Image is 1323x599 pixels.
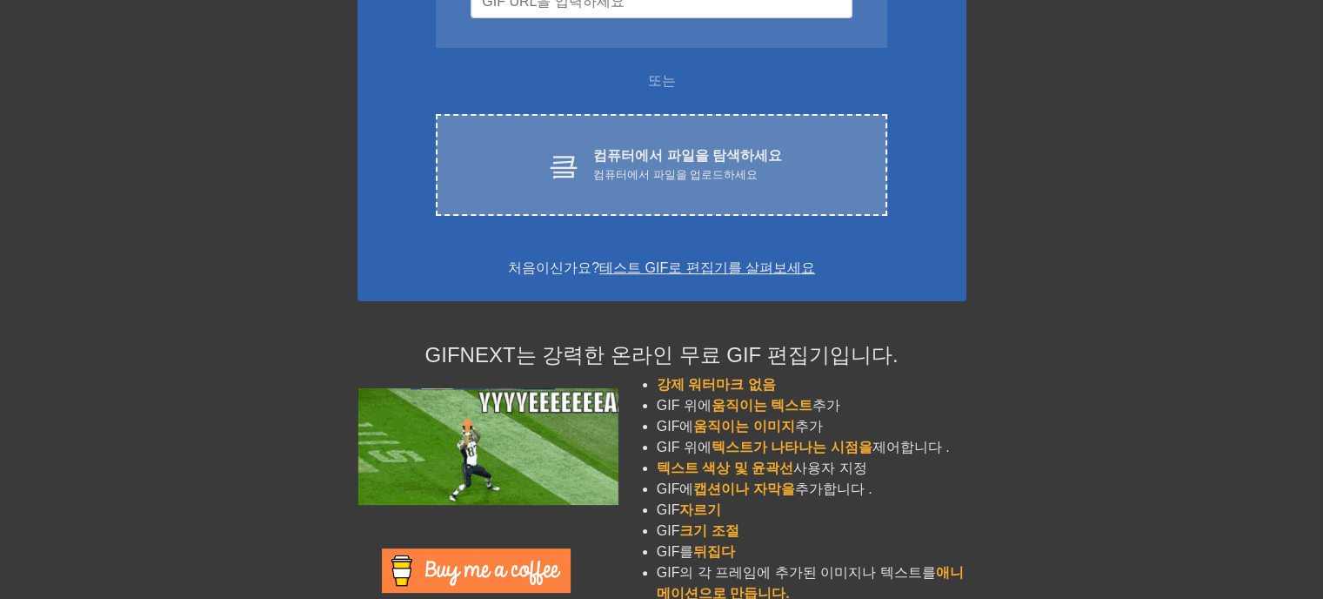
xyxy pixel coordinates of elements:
[872,440,950,454] font: 제어합니다 .
[648,73,676,88] font: 또는
[657,461,793,475] font: 텍스트 색상 및 윤곽선
[657,419,694,434] font: GIF에
[793,461,866,475] font: 사용자 지정
[795,419,823,434] font: 추가
[693,419,794,434] font: 움직이는 이미지
[679,523,738,538] font: 크기 조절
[657,481,694,496] font: GIF에
[508,260,599,275] font: 처음이신가요?
[548,147,775,178] font: 클라우드 업로드
[357,388,618,505] img: football_small.gif
[795,481,872,496] font: 추가합니다 .
[593,168,758,181] font: 컴퓨터에서 파일을 업로드하세요
[424,343,898,367] font: GIFNEXT는 강력한 온라인 무료 GIF 편집기입니다.
[812,398,840,413] font: 추가
[657,544,694,559] font: GIF를
[712,440,872,454] font: 텍스트가 나타나는 시점을
[657,377,776,392] font: 강제 워터마크 없음
[657,440,712,454] font: GIF 위에
[693,481,794,496] font: 캡션이나 자막을
[657,502,680,517] font: GIF
[593,148,782,163] font: 컴퓨터에서 파일을 탐색하세요
[657,565,936,580] font: GIF의 각 프레임에 추가된 이미지나 텍스트를
[599,260,815,275] a: 테스트 GIF로 편집기를 살펴보세요
[679,502,721,517] font: 자르기
[657,398,712,413] font: GIF 위에
[382,549,571,593] img: 나에게 커피 한 잔 사줘
[657,523,680,538] font: GIF
[712,398,812,413] font: 움직이는 텍스트
[693,544,735,559] font: 뒤집다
